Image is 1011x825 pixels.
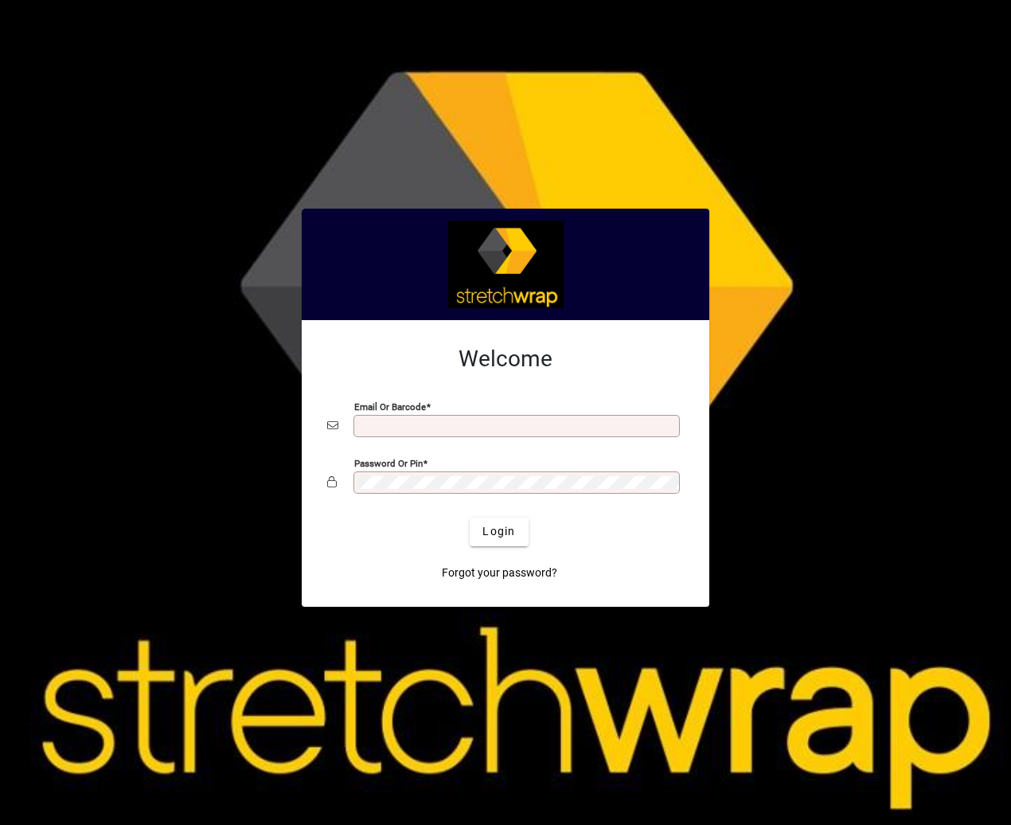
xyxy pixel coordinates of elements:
mat-label: Email or Barcode [354,401,426,412]
button: Login [470,518,528,546]
span: Forgot your password? [442,565,557,581]
h2: Welcome [327,346,684,373]
a: Forgot your password? [435,559,564,588]
mat-label: Password or Pin [354,457,423,468]
span: Login [482,523,515,540]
